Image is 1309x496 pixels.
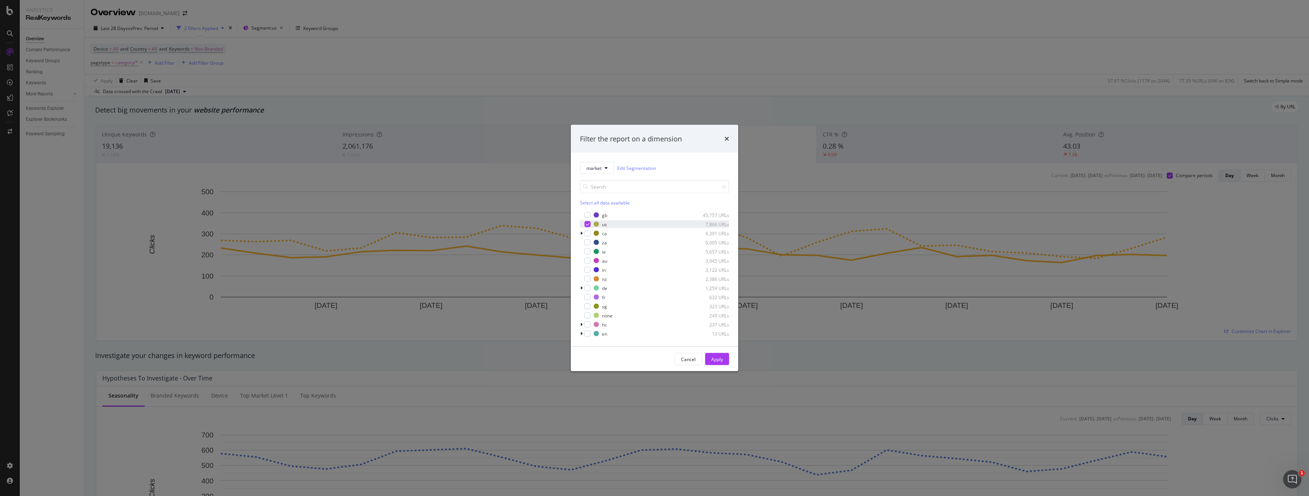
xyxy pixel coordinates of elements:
div: ie [602,248,606,255]
div: 6,391 URLs [692,230,729,236]
span: market [586,165,602,171]
div: 3,122 URLs [692,266,729,273]
div: 45,757 URLs [692,212,729,218]
div: hc [602,321,607,328]
div: de [602,285,607,291]
div: en [602,330,607,337]
button: Apply [705,353,729,365]
input: Search [580,180,729,193]
div: 249 URLs [692,312,729,319]
div: ca [602,230,607,236]
div: times [725,134,729,144]
div: za [602,239,607,246]
div: Select all data available [580,200,729,206]
div: 323 URLs [692,303,729,309]
button: Cancel [675,353,702,365]
div: gb [602,212,607,218]
div: in [602,266,606,273]
div: sg [602,303,607,309]
div: nz [602,276,607,282]
div: 1,259 URLs [692,285,729,291]
a: Edit Segmentation [617,164,656,172]
div: Apply [711,356,723,362]
div: fr [602,294,605,300]
div: Filter the report on a dimension [580,134,682,144]
span: 1 [1299,470,1305,476]
div: 237 URLs [692,321,729,328]
div: 3,945 URLs [692,257,729,264]
div: modal [571,125,738,371]
button: market [580,162,614,174]
div: 632 URLs [692,294,729,300]
div: 13 URLs [692,330,729,337]
div: 2,386 URLs [692,276,729,282]
div: Cancel [681,356,696,362]
div: 6,005 URLs [692,239,729,246]
div: 5,657 URLs [692,248,729,255]
div: au [602,257,607,264]
div: none [602,312,613,319]
div: 7,866 URLs [692,221,729,227]
div: us [602,221,607,227]
iframe: Intercom live chat [1283,470,1301,488]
